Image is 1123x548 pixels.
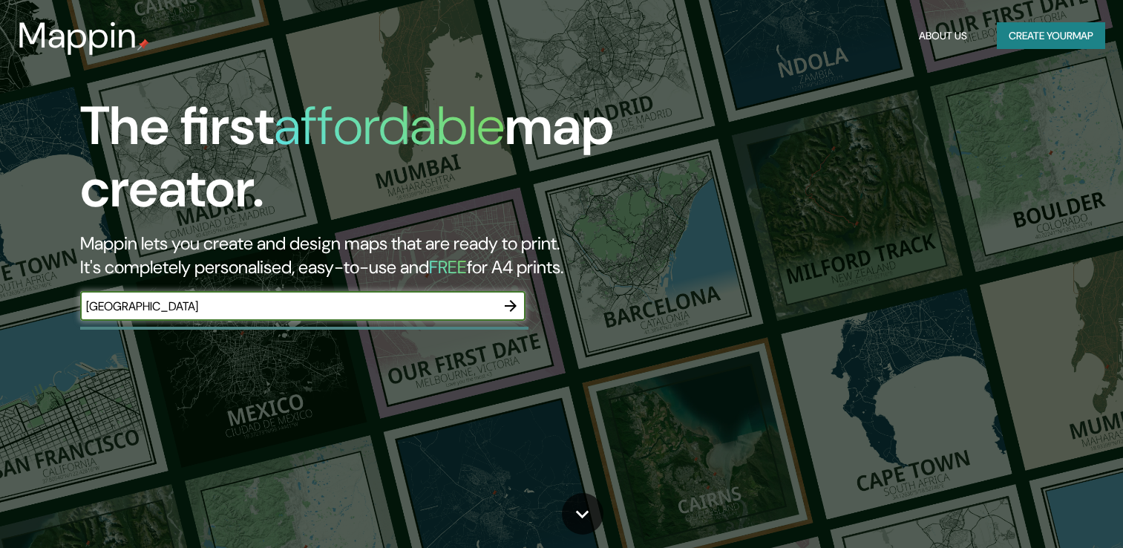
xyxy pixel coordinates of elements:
h1: affordable [274,91,505,160]
button: Create yourmap [997,22,1105,50]
input: Choose your favourite place [80,298,496,315]
h1: The first map creator. [80,95,642,232]
h5: FREE [429,255,467,278]
h2: Mappin lets you create and design maps that are ready to print. It's completely personalised, eas... [80,232,642,279]
button: About Us [913,22,973,50]
img: mappin-pin [137,39,149,50]
h3: Mappin [18,15,137,56]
